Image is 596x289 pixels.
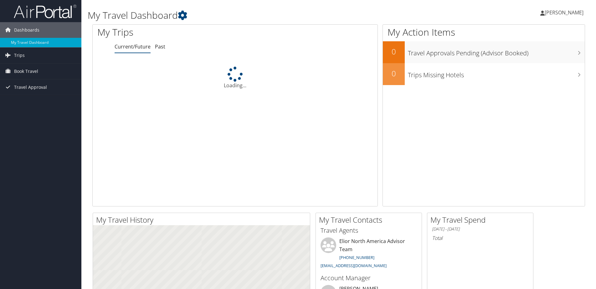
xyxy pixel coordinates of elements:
h6: Total [432,235,528,241]
li: Elior North America Advisor Team [317,237,420,271]
img: airportal-logo.png [14,4,76,19]
h3: Account Manager [321,274,417,282]
h2: My Travel Spend [430,215,533,225]
a: [PERSON_NAME] [540,3,590,22]
a: 0Travel Approvals Pending (Advisor Booked) [383,41,585,63]
a: [PHONE_NUMBER] [339,255,374,260]
span: Trips [14,48,25,63]
h2: 0 [383,68,405,79]
a: Current/Future [115,43,151,50]
a: Past [155,43,165,50]
h3: Travel Agents [321,226,417,235]
h3: Travel Approvals Pending (Advisor Booked) [408,46,585,58]
a: [EMAIL_ADDRESS][DOMAIN_NAME] [321,263,387,268]
h2: My Travel History [96,215,310,225]
h2: 0 [383,46,405,57]
a: 0Trips Missing Hotels [383,63,585,85]
h2: My Travel Contacts [319,215,422,225]
span: [PERSON_NAME] [545,9,583,16]
h1: My Action Items [383,26,585,39]
h1: My Travel Dashboard [88,9,422,22]
span: Travel Approval [14,79,47,95]
span: Dashboards [14,22,39,38]
h6: [DATE] - [DATE] [432,226,528,232]
span: Book Travel [14,63,38,79]
div: Loading... [93,67,378,89]
h3: Trips Missing Hotels [408,68,585,79]
h1: My Trips [97,26,254,39]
